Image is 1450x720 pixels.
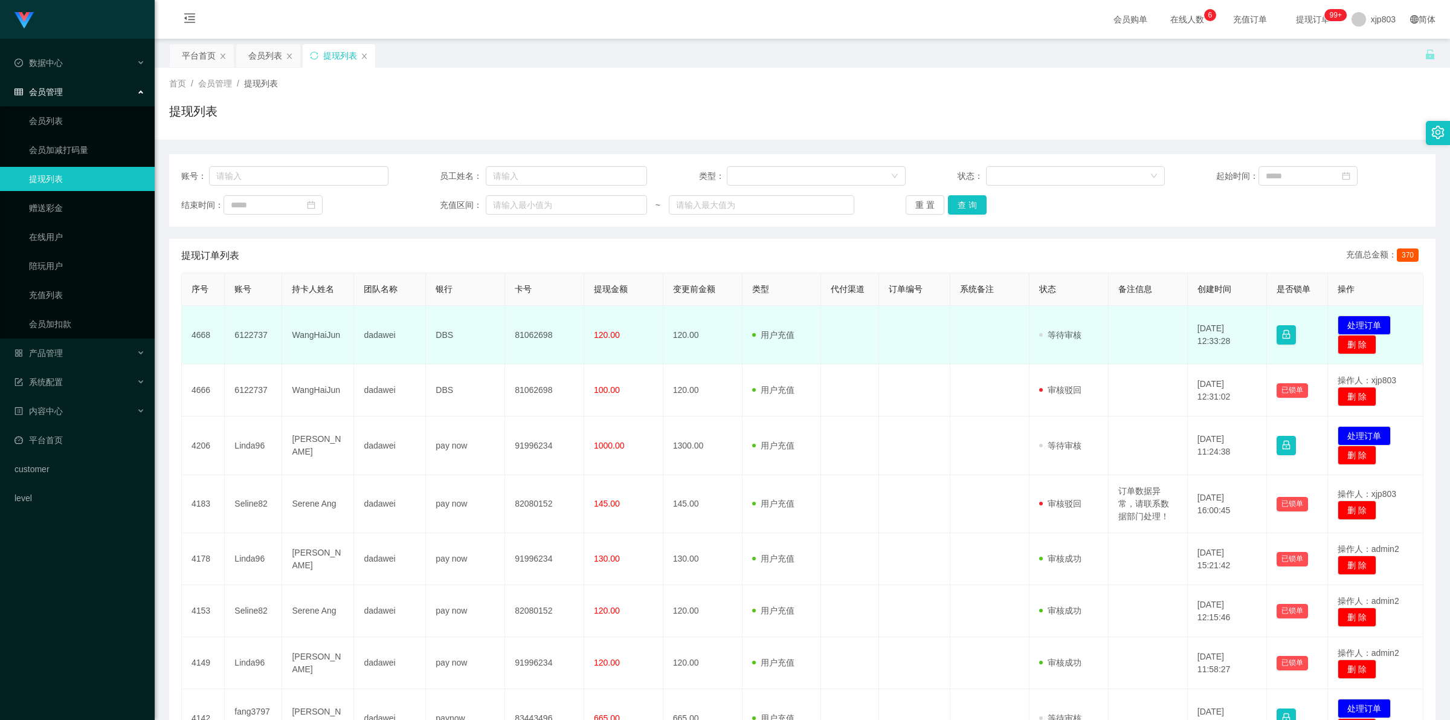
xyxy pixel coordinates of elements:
[1325,9,1347,21] sup: 284
[426,306,505,365] td: DBS
[752,499,794,508] span: 用户充值
[169,79,186,88] span: 首页
[752,385,794,395] span: 用户充值
[663,585,743,637] td: 120.00
[663,533,743,585] td: 130.00
[906,195,944,215] button: 重 置
[1338,335,1376,354] button: 删 除
[234,284,251,294] span: 账号
[282,365,354,417] td: WangHaiJun
[594,499,620,508] span: 145.00
[594,284,628,294] span: 提现金额
[354,365,426,417] td: dadawei
[505,306,584,365] td: 81062698
[663,365,743,417] td: 120.00
[1338,596,1399,606] span: 操作人：admin2
[29,312,145,336] a: 会员加扣款
[505,637,584,689] td: 91996234
[1338,544,1399,554] span: 操作人：admin2
[29,109,145,133] a: 会员列表
[752,658,794,667] span: 用户充值
[354,585,426,637] td: dadawei
[440,199,486,212] span: 充值区间：
[354,306,426,365] td: dadawei
[426,417,505,475] td: pay now
[29,196,145,220] a: 赠送彩金
[29,225,145,249] a: 在线用户
[440,170,486,183] span: 员工姓名：
[1338,284,1355,294] span: 操作
[1346,248,1423,263] div: 充值总金额：
[1277,604,1308,618] button: 已锁单
[225,585,282,637] td: Seline82
[752,554,794,563] span: 用户充值
[14,457,145,481] a: customer
[237,79,239,88] span: /
[594,330,620,340] span: 120.00
[505,365,584,417] td: 81062698
[182,306,225,365] td: 4668
[182,475,225,533] td: 4183
[889,284,923,294] span: 订单编号
[1338,608,1376,627] button: 删 除
[225,475,282,533] td: Seline82
[282,475,354,533] td: Serene Ang
[663,475,743,533] td: 145.00
[323,44,357,67] div: 提现列表
[361,53,368,60] i: 图标: close
[1277,325,1296,345] button: 图标: lock
[1338,375,1396,385] span: 操作人：xjp803
[1039,606,1081,615] span: 审核成功
[486,166,647,186] input: 请输入
[1039,284,1056,294] span: 状态
[282,585,354,637] td: Serene Ang
[426,637,505,689] td: pay now
[182,637,225,689] td: 4149
[1204,9,1216,21] sup: 6
[1277,383,1308,398] button: 已锁单
[14,407,23,415] i: 图标: profile
[307,201,315,209] i: 图标: calendar
[29,254,145,278] a: 陪玩用户
[1188,637,1267,689] td: [DATE] 11:58:27
[14,59,23,67] i: 图标: check-circle-o
[1188,533,1267,585] td: [DATE] 15:21:42
[182,533,225,585] td: 4178
[1197,284,1231,294] span: 创建时间
[505,533,584,585] td: 91996234
[181,248,239,263] span: 提现订单列表
[14,486,145,510] a: level
[169,102,217,120] h1: 提现列表
[225,533,282,585] td: Linda96
[14,378,23,386] i: 图标: form
[1208,9,1212,21] p: 6
[1290,15,1336,24] span: 提现订单
[515,284,532,294] span: 卡号
[282,417,354,475] td: [PERSON_NAME]
[958,170,986,183] span: 状态：
[1338,660,1376,679] button: 删 除
[1227,15,1273,24] span: 充值订单
[310,51,318,60] i: 图标: sync
[699,170,727,183] span: 类型：
[209,166,388,186] input: 请输入
[594,606,620,615] span: 120.00
[1277,284,1310,294] span: 是否锁单
[248,44,282,67] div: 会员列表
[647,199,669,212] span: ~
[752,441,794,450] span: 用户充值
[14,349,23,357] i: 图标: appstore-o
[1277,656,1308,670] button: 已锁单
[752,330,794,340] span: 用户充值
[1410,15,1419,24] i: 图标: global
[191,79,193,88] span: /
[1039,330,1081,340] span: 等待审核
[594,554,620,563] span: 130.00
[1188,475,1267,533] td: [DATE] 16:00:45
[1277,497,1308,511] button: 已锁单
[14,377,63,387] span: 系统配置
[14,348,63,358] span: 产品管理
[426,365,505,417] td: DBS
[1338,316,1391,335] button: 处理订单
[182,44,216,67] div: 平台首页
